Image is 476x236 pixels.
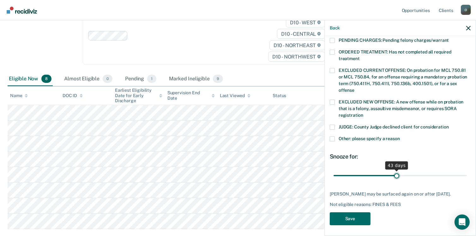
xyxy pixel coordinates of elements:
[10,93,28,98] div: Name
[269,40,325,50] span: D10 - NORTHEAST
[124,72,158,86] div: Pending
[147,75,156,83] span: 1
[63,72,114,86] div: Almost Eligible
[330,153,471,160] div: Snooze for:
[167,90,215,101] div: Supervision End Date
[103,75,112,83] span: 0
[339,68,467,93] span: EXCLUDED CURRENT OFFENSE: On probation for MCL 750.81 or MCL 750.84, for an offense requiring a m...
[461,5,471,15] div: O
[330,25,340,31] button: Back
[7,7,37,14] img: Recidiviz
[339,49,451,61] span: ORDERED TREATMENT: Has not completed all required treatment
[115,88,162,103] div: Earliest Eligibility Date for Early Discharge
[220,93,250,98] div: Last Viewed
[286,17,325,28] span: D10 - WEST
[277,29,325,39] span: D10 - CENTRAL
[330,202,471,207] div: Not eligible reasons: FINES & FEES
[339,136,400,141] span: Other: please specify a reason
[8,72,53,86] div: Eligible Now
[455,214,470,230] div: Open Intercom Messenger
[330,191,471,197] div: [PERSON_NAME] may be surfaced again on or after [DATE].
[273,93,286,98] div: Status
[168,72,224,86] div: Marked Ineligible
[213,75,223,83] span: 9
[461,5,471,15] button: Profile dropdown button
[339,38,449,43] span: PENDING CHARGES: Pending felony charges/warrant
[330,212,371,225] button: Save
[385,161,408,170] div: 43 days
[339,99,463,118] span: EXCLUDED NEW OFFENSE: A new offense while on probation that is a felony, assaultive misdemeanor, ...
[41,75,51,83] span: 8
[268,52,325,62] span: D10 - NORTHWEST
[63,93,83,98] div: DOC ID
[339,124,449,129] span: JUDGE: County Judge declined client for consideration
